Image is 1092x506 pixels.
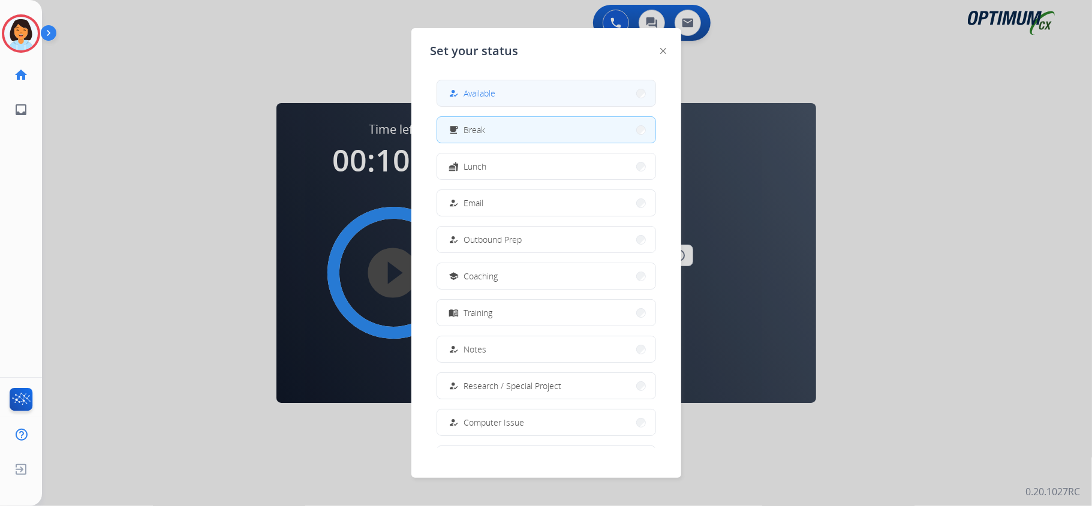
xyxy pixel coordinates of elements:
[449,88,459,98] mat-icon: how_to_reg
[437,227,655,252] button: Outbound Prep
[449,234,459,245] mat-icon: how_to_reg
[449,161,459,171] mat-icon: fastfood
[437,409,655,435] button: Computer Issue
[437,190,655,216] button: Email
[437,373,655,399] button: Research / Special Project
[660,48,666,54] img: close-button
[437,117,655,143] button: Break
[437,446,655,472] button: Internet Issue
[464,160,487,173] span: Lunch
[431,43,519,59] span: Set your status
[449,125,459,135] mat-icon: free_breakfast
[437,263,655,289] button: Coaching
[449,417,459,427] mat-icon: how_to_reg
[464,306,493,319] span: Training
[464,124,486,136] span: Break
[464,343,487,356] span: Notes
[464,416,525,429] span: Computer Issue
[464,87,496,100] span: Available
[464,233,522,246] span: Outbound Prep
[4,17,38,50] img: avatar
[464,270,498,282] span: Coaching
[464,197,484,209] span: Email
[437,300,655,326] button: Training
[14,68,28,82] mat-icon: home
[449,344,459,354] mat-icon: how_to_reg
[464,379,562,392] span: Research / Special Project
[437,153,655,179] button: Lunch
[449,308,459,318] mat-icon: menu_book
[437,336,655,362] button: Notes
[449,198,459,208] mat-icon: how_to_reg
[437,80,655,106] button: Available
[14,103,28,117] mat-icon: inbox
[449,381,459,391] mat-icon: how_to_reg
[449,271,459,281] mat-icon: school
[1025,484,1080,499] p: 0.20.1027RC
